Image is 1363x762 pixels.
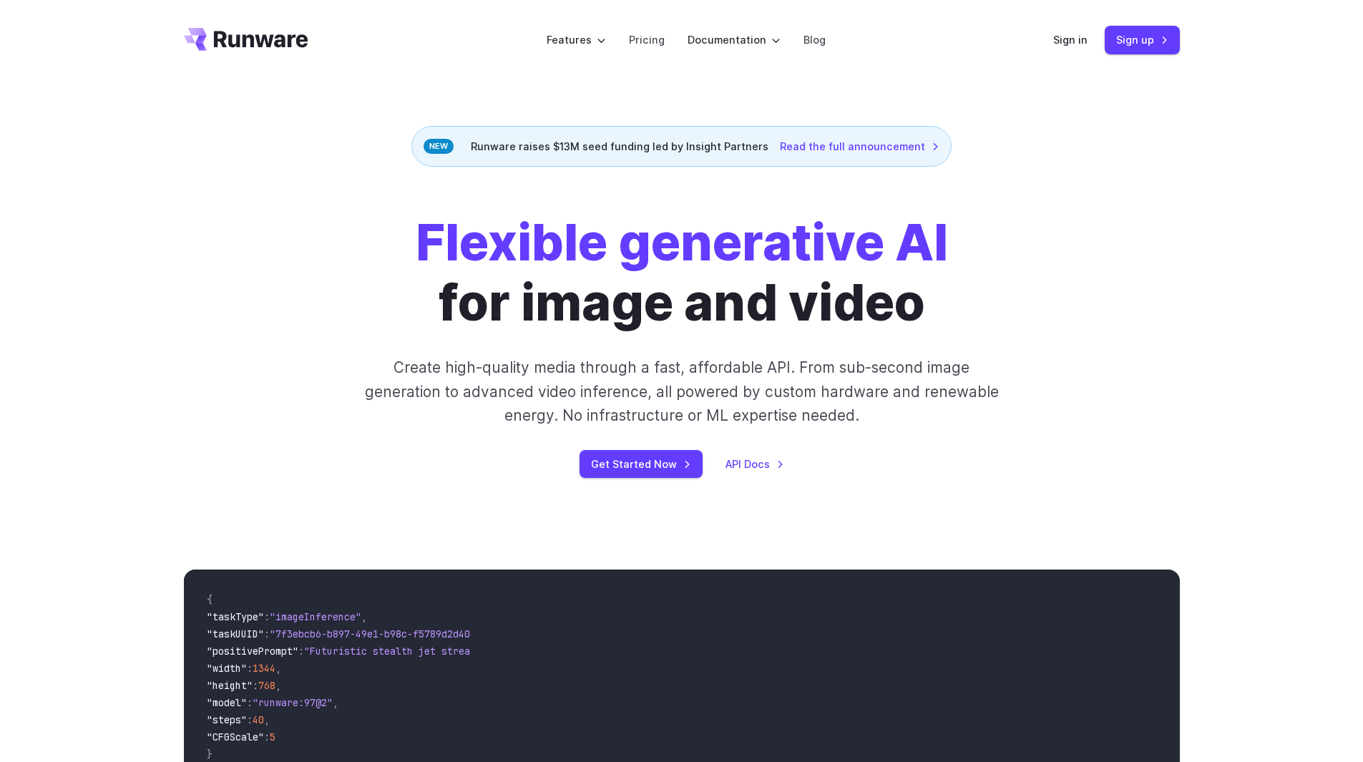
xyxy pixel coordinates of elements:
span: } [207,748,212,761]
a: Get Started Now [580,450,703,478]
label: Features [547,31,606,48]
span: { [207,593,212,606]
strong: Flexible generative AI [416,212,948,273]
span: : [247,662,253,675]
span: : [253,679,258,692]
span: "model" [207,696,247,709]
div: Runware raises $13M seed funding led by Insight Partners [411,126,952,167]
span: "imageInference" [270,610,361,623]
span: , [361,610,367,623]
a: Sign up [1105,26,1180,54]
a: Sign in [1053,31,1088,48]
span: "positivePrompt" [207,645,298,658]
span: : [247,696,253,709]
span: "runware:97@2" [253,696,333,709]
span: : [247,713,253,726]
span: 5 [270,731,275,743]
span: , [264,713,270,726]
a: Go to / [184,28,308,51]
span: : [264,731,270,743]
span: "taskType" [207,610,264,623]
span: : [264,610,270,623]
span: "width" [207,662,247,675]
span: "taskUUID" [207,627,264,640]
span: 40 [253,713,264,726]
span: : [264,627,270,640]
h1: for image and video [416,213,948,333]
span: "height" [207,679,253,692]
a: Read the full announcement [780,138,939,155]
span: "steps" [207,713,247,726]
span: , [275,662,281,675]
span: , [333,696,338,709]
a: Pricing [629,31,665,48]
span: : [298,645,304,658]
a: API Docs [726,456,784,472]
a: Blog [803,31,826,48]
span: "7f3ebcb6-b897-49e1-b98c-f5789d2d40d7" [270,627,487,640]
span: 1344 [253,662,275,675]
label: Documentation [688,31,781,48]
span: "Futuristic stealth jet streaking through a neon-lit cityscape with glowing purple exhaust" [304,645,825,658]
span: 768 [258,679,275,692]
span: "CFGScale" [207,731,264,743]
p: Create high-quality media through a fast, affordable API. From sub-second image generation to adv... [363,356,1000,427]
span: , [275,679,281,692]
